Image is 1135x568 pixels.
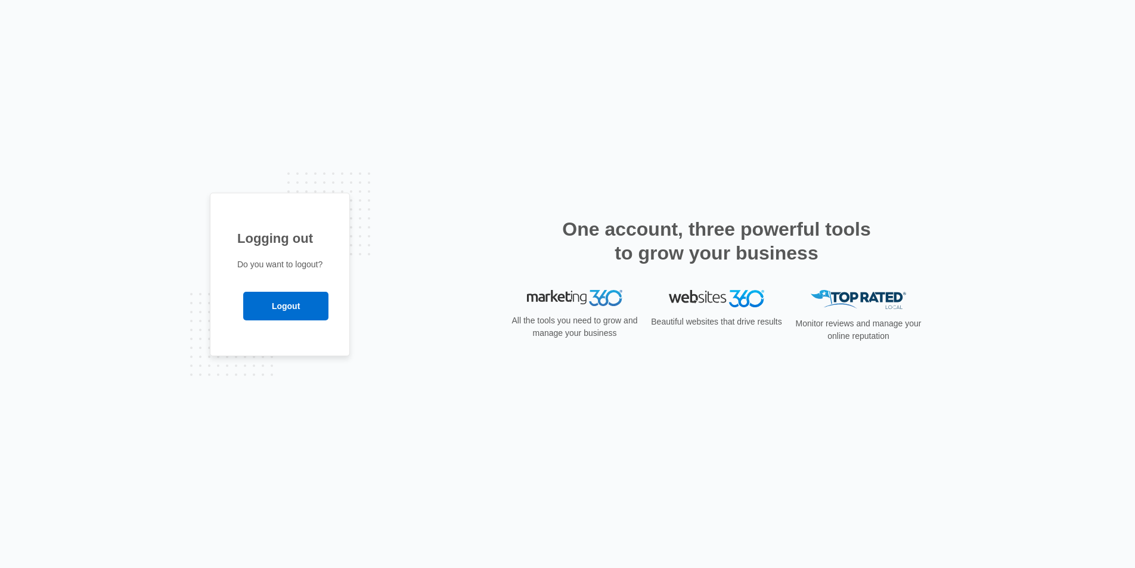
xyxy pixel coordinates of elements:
[237,258,322,271] p: Do you want to logout?
[669,290,764,307] img: Websites 360
[527,290,622,307] img: Marketing 360
[792,317,925,342] p: Monitor reviews and manage your online reputation
[243,292,328,320] input: Logout
[559,217,874,265] h2: One account, three powerful tools to grow your business
[650,316,783,328] p: Beautiful websites that drive results
[811,290,906,310] img: Top Rated Local
[237,229,322,248] h1: Logging out
[508,314,641,339] p: All the tools you need to grow and manage your business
